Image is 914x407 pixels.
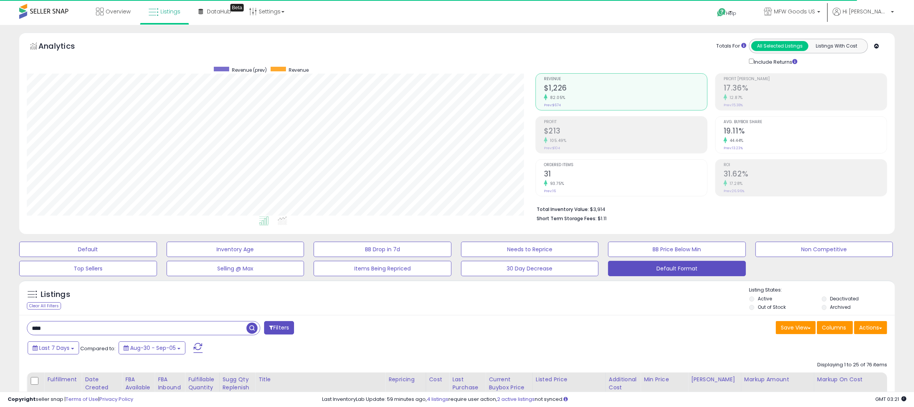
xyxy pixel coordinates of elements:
[743,57,807,66] div: Include Returns
[544,189,556,193] small: Prev: 16
[833,8,894,25] a: Hi [PERSON_NAME]
[717,8,726,17] i: Get Help
[724,127,887,137] h2: 19.11%
[489,376,529,392] div: Current Buybox Price
[691,376,738,384] div: [PERSON_NAME]
[544,146,560,150] small: Prev: $104
[8,395,36,403] strong: Copyright
[727,181,743,186] small: 17.28%
[130,344,176,352] span: Aug-30 - Sep-05
[230,4,244,12] div: Tooltip anchor
[724,189,744,193] small: Prev: 26.96%
[167,261,304,276] button: Selling @ Max
[724,163,887,167] span: ROI
[751,41,808,51] button: All Selected Listings
[724,84,887,94] h2: 17.36%
[808,41,865,51] button: Listings With Cost
[609,376,637,392] div: Additional Cost
[125,376,151,400] div: FBA Available Qty
[749,287,895,294] p: Listing States:
[774,8,815,15] span: MFW Goods US
[66,395,98,403] a: Terms of Use
[85,376,119,392] div: Date Created
[19,261,157,276] button: Top Sellers
[28,341,79,354] button: Last 7 Days
[544,127,707,137] h2: $213
[727,138,744,143] small: 44.44%
[537,215,597,222] b: Short Term Storage Fees:
[644,376,684,384] div: Min Price
[119,341,185,354] button: Aug-30 - Sep-05
[817,361,887,369] div: Displaying 1 to 25 of 76 items
[47,376,78,384] div: Fulfillment
[727,95,743,101] small: 12.87%
[716,43,746,50] div: Totals For
[544,170,707,180] h2: 31
[314,242,451,257] button: BB Drop in 7d
[544,84,707,94] h2: $1,226
[547,95,565,101] small: 82.05%
[99,395,133,403] a: Privacy Policy
[776,321,816,334] button: Save View
[608,261,746,276] button: Default Format
[8,396,133,403] div: seller snap | |
[608,242,746,257] button: BB Price Below Min
[817,321,853,334] button: Columns
[755,242,893,257] button: Non Competitive
[724,170,887,180] h2: 31.62%
[19,242,157,257] button: Default
[817,376,884,384] div: Markup on Cost
[875,395,906,403] span: 2025-09-13 03:21 GMT
[724,103,743,107] small: Prev: 15.38%
[830,304,851,310] label: Archived
[758,304,786,310] label: Out of Stock
[536,376,602,384] div: Listed Price
[388,376,422,384] div: Repricing
[724,146,743,150] small: Prev: 13.23%
[232,67,267,73] span: Revenue (prev)
[461,242,599,257] button: Needs to Reprice
[598,215,607,222] span: $1.11
[544,77,707,81] span: Revenue
[158,376,182,400] div: FBA inbound Qty
[758,295,772,302] label: Active
[724,120,887,124] span: Avg. Buybox Share
[264,321,294,334] button: Filters
[39,344,69,352] span: Last 7 Days
[167,242,304,257] button: Inventory Age
[322,396,906,403] div: Last InventoryLab Update: 59 minutes ago, require user action, not synced.
[497,395,535,403] a: 2 active listings
[726,10,737,16] span: Help
[537,204,881,213] li: $3,914
[724,77,887,81] span: Profit [PERSON_NAME]
[544,103,561,107] small: Prev: $674
[544,120,707,124] span: Profit
[830,295,859,302] label: Deactivated
[27,302,61,310] div: Clear All Filters
[314,261,451,276] button: Items Being Repriced
[258,376,382,384] div: Title
[822,324,846,331] span: Columns
[188,376,216,392] div: Fulfillable Quantity
[289,67,309,73] span: Revenue
[223,376,252,392] div: Sugg Qty Replenish
[38,41,90,53] h5: Analytics
[544,163,707,167] span: Ordered Items
[80,345,116,352] span: Compared to:
[843,8,889,15] span: Hi [PERSON_NAME]
[427,395,448,403] a: 4 listings
[744,376,811,384] div: Markup Amount
[547,181,564,186] small: 93.75%
[854,321,887,334] button: Actions
[160,8,180,15] span: Listings
[461,261,599,276] button: 30 Day Decrease
[41,289,70,300] h5: Listings
[537,206,589,213] b: Total Inventory Value:
[207,8,231,15] span: DataHub
[106,8,131,15] span: Overview
[711,2,752,25] a: Help
[547,138,567,143] small: 105.49%
[429,376,446,384] div: Cost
